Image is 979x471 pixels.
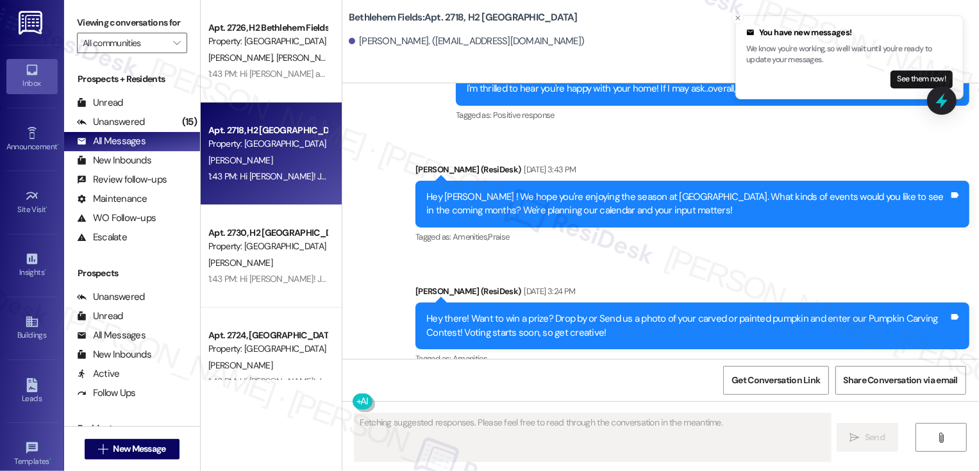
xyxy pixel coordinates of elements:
div: [PERSON_NAME]. ([EMAIL_ADDRESS][DOMAIN_NAME]) [349,35,585,48]
a: Buildings [6,311,58,345]
span: Share Conversation via email [844,374,958,387]
div: [PERSON_NAME] (ResiDesk) [415,285,969,302]
div: Apt. 2724, [GEOGRAPHIC_DATA] [208,329,327,342]
i:  [850,433,860,443]
div: You have new messages! [746,26,953,39]
div: Prospects + Residents [64,72,200,86]
div: (15) [179,112,200,132]
a: Leads [6,374,58,409]
div: Follow Ups [77,386,136,400]
button: Send [837,423,899,452]
button: Get Conversation Link [723,366,828,395]
i:  [937,433,946,443]
div: Apt. 2730, H2 [GEOGRAPHIC_DATA] [208,226,327,240]
div: [DATE] 3:43 PM [521,163,576,176]
span: [PERSON_NAME] [208,154,272,166]
div: Hey [PERSON_NAME] ! We hope you're enjoying the season at [GEOGRAPHIC_DATA]. What kinds of events... [426,190,949,218]
b: Bethlehem Fields: Apt. 2718, H2 [GEOGRAPHIC_DATA] [349,11,578,24]
div: Property: [GEOGRAPHIC_DATA] [208,35,327,48]
div: All Messages [77,329,146,342]
span: Amenities , [453,231,489,242]
a: Site Visit • [6,185,58,220]
div: Active [77,367,120,381]
div: Residents [64,422,200,435]
div: Prospects [64,267,200,280]
span: [PERSON_NAME] [208,359,272,371]
span: Get Conversation Link [732,374,820,387]
div: New Inbounds [77,348,151,361]
img: ResiDesk Logo [19,11,45,35]
div: [DATE] 3:24 PM [521,285,576,298]
label: Viewing conversations for [77,13,187,33]
span: New Message [113,442,165,456]
div: WO Follow-ups [77,211,156,225]
div: Unread [77,310,123,323]
div: New Inbounds [77,154,151,167]
i:  [98,444,108,454]
button: Share Conversation via email [835,366,966,395]
div: Apt. 2718, H2 [GEOGRAPHIC_DATA] [208,124,327,137]
span: [PERSON_NAME] [276,52,340,63]
div: Tagged as: [456,106,969,124]
span: Praise [489,231,510,242]
div: Unread [77,96,123,110]
a: Inbox [6,59,58,94]
div: Review follow-ups [77,173,167,186]
span: Amenities [453,353,487,364]
div: All Messages [77,135,146,148]
span: Send [865,431,885,444]
div: Maintenance [77,192,147,206]
div: Hey there! Want to win a prize? Drop by or Send us a photo of your carved or painted pumpkin and ... [426,312,949,340]
div: Apt. 2726, H2 Bethlehem Fields [208,21,327,35]
div: Tagged as: [415,349,969,368]
span: • [57,140,59,149]
div: I'm thrilled to hear you're happy with your home! If I may ask..overall, has Bethlehem Fields liv... [467,82,949,95]
span: [PERSON_NAME] [208,52,276,63]
button: See them now! [891,70,953,88]
div: Property: [GEOGRAPHIC_DATA] [208,240,327,253]
span: Positive response [493,110,555,120]
span: • [46,203,48,212]
button: Close toast [732,12,744,24]
input: All communities [83,33,167,53]
div: Property: [GEOGRAPHIC_DATA] [208,342,327,356]
div: Unanswered [77,115,145,129]
a: Insights • [6,248,58,283]
div: Escalate [77,231,127,244]
div: [PERSON_NAME] (ResiDesk) [415,163,969,181]
span: • [49,455,51,464]
p: We know you're working, so we'll wait until you're ready to update your messages. [746,44,953,66]
div: Unanswered [77,290,145,304]
div: Tagged as: [415,227,969,246]
button: New Message [85,439,180,459]
i:  [173,38,180,48]
textarea: Fetching suggested responses. Please feel free to read through the conversation in the meantime. [355,413,831,461]
span: [PERSON_NAME] [208,257,272,269]
span: • [44,266,46,275]
div: Property: [GEOGRAPHIC_DATA] [208,137,327,151]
